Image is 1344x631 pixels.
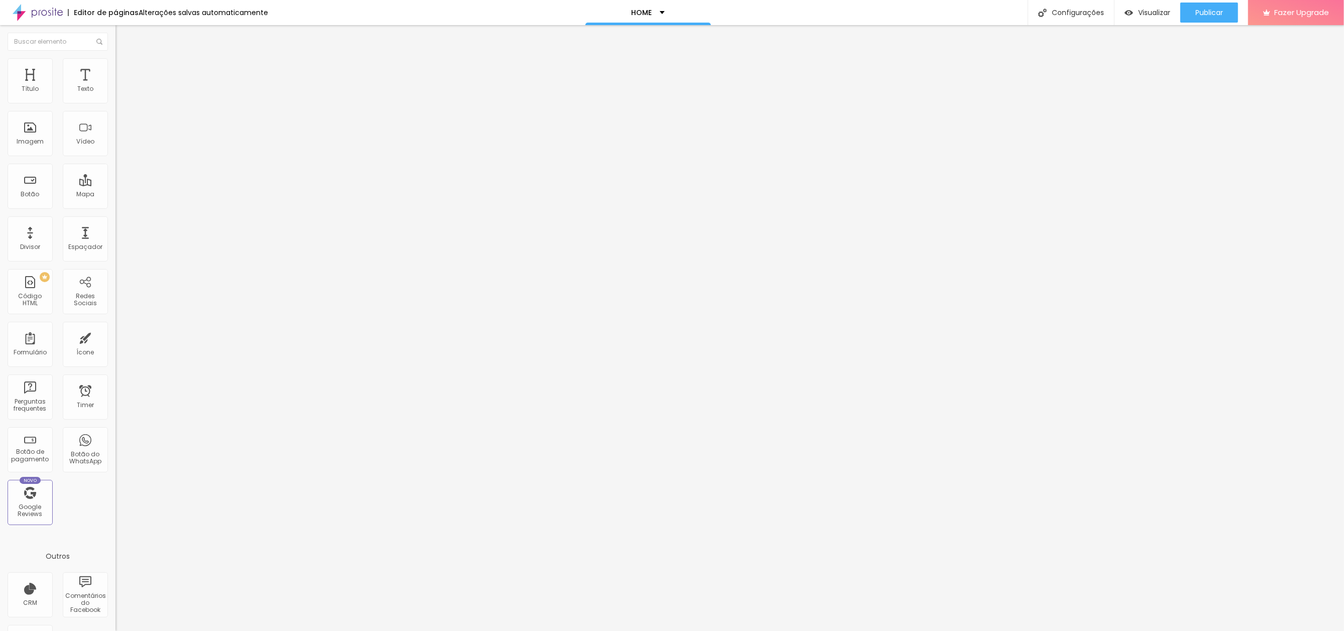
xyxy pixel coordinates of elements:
div: Espaçador [68,243,102,250]
input: Buscar elemento [8,33,108,51]
span: Fazer Upgrade [1274,8,1329,17]
div: Editor de páginas [68,9,139,16]
div: Botão de pagamento [10,448,50,463]
div: Novo [20,477,41,484]
div: Redes Sociais [65,293,105,307]
div: Texto [77,85,93,92]
img: Icone [1038,9,1047,17]
button: Visualizar [1115,3,1180,23]
span: Visualizar [1138,9,1170,17]
div: Ícone [77,349,94,356]
p: HOME [632,9,652,16]
div: Google Reviews [10,503,50,518]
div: Comentários do Facebook [65,592,105,614]
img: Icone [96,39,102,45]
div: CRM [23,599,37,606]
iframe: Editor [115,25,1344,631]
div: Divisor [20,243,40,250]
div: Timer [77,402,94,409]
span: Publicar [1195,9,1223,17]
button: Publicar [1180,3,1238,23]
div: Título [22,85,39,92]
div: Imagem [17,138,44,145]
div: Código HTML [10,293,50,307]
div: Perguntas frequentes [10,398,50,413]
div: Botão do WhatsApp [65,451,105,465]
div: Vídeo [76,138,94,145]
div: Alterações salvas automaticamente [139,9,268,16]
div: Mapa [76,191,94,198]
img: view-1.svg [1125,9,1133,17]
div: Formulário [14,349,47,356]
div: Botão [21,191,40,198]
